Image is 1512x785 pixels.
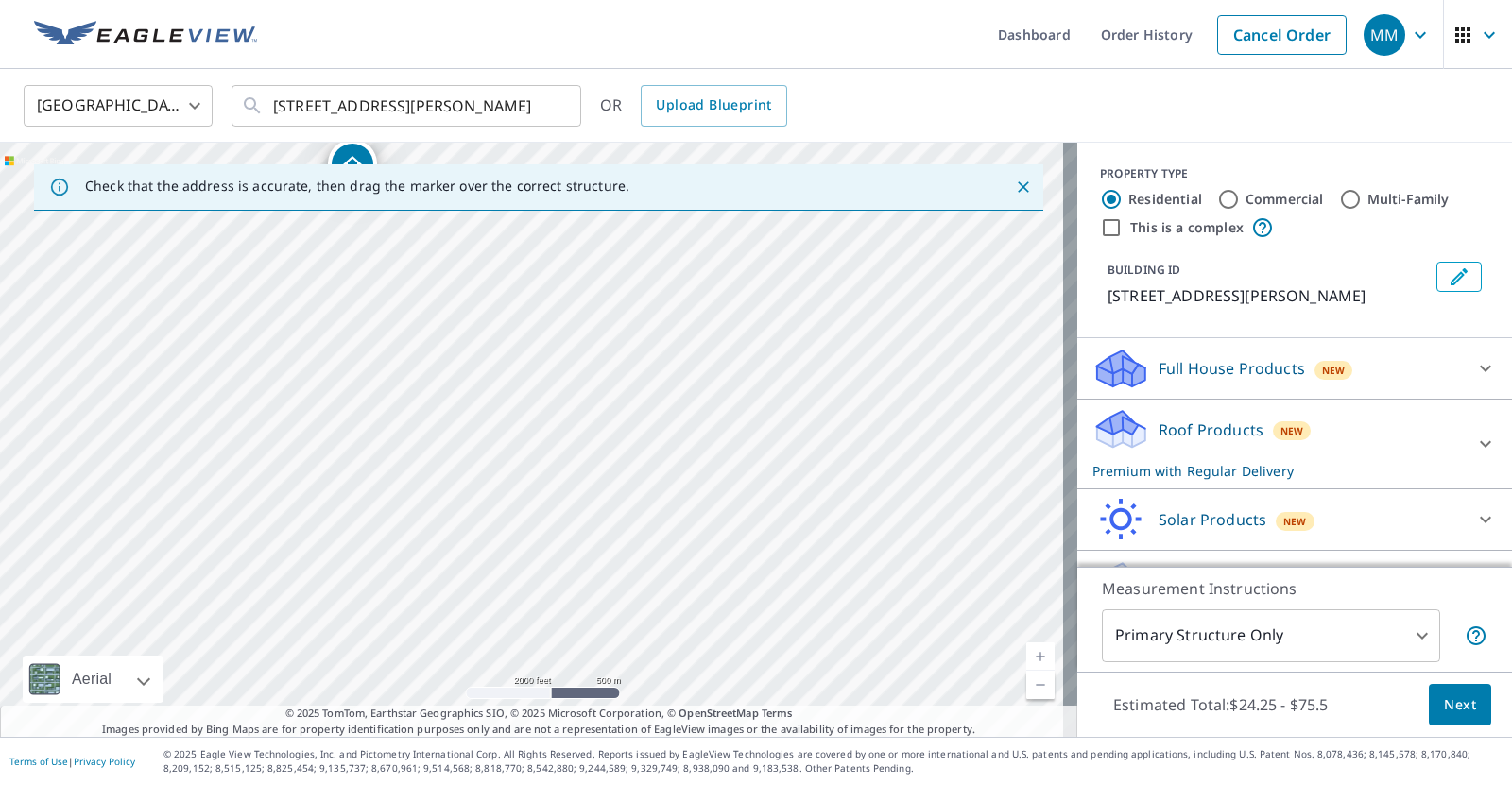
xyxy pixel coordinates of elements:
button: Close [1011,175,1036,199]
span: New [1322,363,1346,378]
p: Check that the address is accurate, then drag the marker over the correct structure. [85,178,629,195]
div: [GEOGRAPHIC_DATA] [24,79,213,132]
input: Search by address or latitude-longitude [273,79,542,132]
a: Current Level 14, Zoom In [1026,642,1055,671]
label: This is a complex [1130,218,1244,237]
p: Solar Products [1159,508,1266,531]
div: Roof ProductsNewPremium with Regular Delivery [1092,407,1497,481]
a: Terms [762,706,793,720]
div: Primary Structure Only [1102,609,1440,662]
div: Aerial [23,656,163,703]
img: EV Logo [34,21,257,49]
div: Walls ProductsNew [1092,558,1497,604]
div: PROPERTY TYPE [1100,165,1489,182]
span: Next [1444,693,1476,717]
div: OR [600,85,787,127]
a: OpenStreetMap [679,706,758,720]
div: Full House ProductsNew [1092,346,1497,391]
label: Multi-Family [1367,190,1450,209]
a: Privacy Policy [74,755,135,768]
p: Roof Products [1159,418,1263,441]
label: Residential [1128,190,1202,209]
p: Estimated Total: $24.25 - $75.5 [1098,684,1344,725]
div: Aerial [66,656,117,703]
span: © 2025 TomTom, Earthstar Geographics SIO, © 2025 Microsoft Corporation, © [285,706,793,722]
div: Solar ProductsNew [1092,497,1497,542]
label: Commercial [1246,190,1324,209]
a: Upload Blueprint [641,85,786,127]
span: New [1283,514,1307,529]
p: Premium with Regular Delivery [1092,461,1463,481]
span: Upload Blueprint [656,94,771,117]
p: [STREET_ADDRESS][PERSON_NAME] [1108,284,1429,307]
p: | [9,756,135,767]
button: Next [1429,684,1491,726]
p: Full House Products [1159,357,1305,380]
a: Cancel Order [1217,15,1347,55]
span: Your report will include only the primary structure on the property. For example, a detached gara... [1465,624,1487,647]
p: BUILDING ID [1108,262,1180,278]
p: © 2025 Eagle View Technologies, Inc. and Pictometry International Corp. All Rights Reserved. Repo... [163,747,1503,776]
div: MM [1364,14,1405,56]
span: New [1280,423,1304,438]
a: Terms of Use [9,755,68,768]
p: Measurement Instructions [1102,577,1487,600]
button: Edit building 1 [1436,262,1482,292]
a: Current Level 14, Zoom Out [1026,671,1055,699]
